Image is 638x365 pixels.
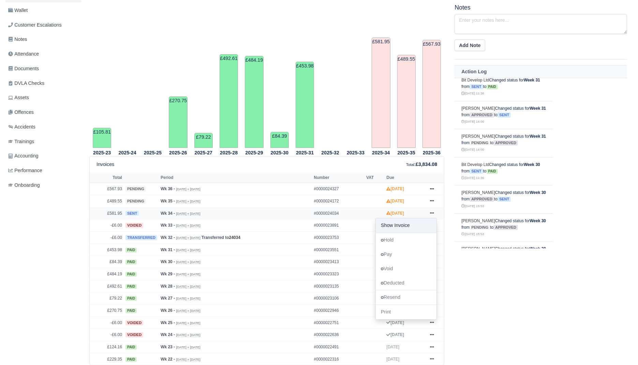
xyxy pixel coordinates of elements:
strong: Transferred to [202,235,240,240]
td: £270.75 [90,305,124,317]
strong: Wk 22 - [161,357,175,362]
a: Resend [376,290,436,305]
strong: Week 31 [530,106,546,111]
td: Changed status for from to [455,185,553,214]
td: £79.22 [90,292,124,305]
th: Number [312,173,365,183]
small: [DATE] » [DATE] [176,296,200,301]
span: Notes [8,35,27,43]
span: Accidents [8,123,35,131]
a: Deducted [376,276,436,290]
th: 2025-30 [267,148,292,156]
td: #0000022751 [312,317,365,329]
span: voided [125,223,143,228]
span: paid [125,357,137,362]
small: [DATE] » [DATE] [176,236,200,240]
span: paid [125,284,137,289]
td: -£6.00 [90,219,124,232]
small: [DATE] 15:53 [461,204,484,208]
a: Offences [5,106,81,119]
strong: [DATE] [386,211,404,216]
th: 2025-33 [343,148,368,156]
small: [DATE] » [DATE] [176,248,200,252]
span: paid [487,169,498,174]
td: £270.75 [169,96,187,148]
td: -£6.00 [90,329,124,341]
th: 2025-27 [191,148,216,156]
small: [DATE] » [DATE] [176,187,200,191]
strong: Wk 23 - [161,345,175,349]
span: Assets [8,94,29,102]
td: Changed status for from to [455,129,553,157]
span: paid [125,272,137,277]
span: Offences [8,108,34,116]
td: £453.98 [296,62,314,148]
span: approved [470,197,494,202]
strong: Week 31 [530,134,546,139]
a: Wallet [5,4,81,17]
strong: £3,834.08 [416,162,437,167]
span: Accounting [8,152,39,160]
span: Wallet [8,6,28,14]
td: Changed status for from to [455,242,553,270]
span: [DATE] [386,345,399,349]
th: Total [90,173,124,183]
td: Changed status for from to [455,157,553,185]
td: £453.98 [90,244,124,256]
strong: Wk 31 - [161,247,175,252]
a: Bit Develop Ltd [461,162,489,167]
strong: Wk 28 - [161,284,175,289]
a: Onboarding [5,179,81,192]
span: sent [470,169,483,174]
td: #0000023106 [312,292,365,305]
small: [DATE] » [DATE] [176,333,200,337]
strong: [DATE] [386,199,404,203]
td: #0000024327 [312,183,365,195]
td: #0000022491 [312,341,365,353]
span: paid [125,296,137,301]
span: transferred [125,235,157,240]
td: £567.93 [422,40,441,148]
span: [DATE] [386,357,399,362]
span: sent [125,211,139,216]
td: £492.61 [220,54,238,148]
td: £581.95 [372,37,390,148]
td: #0000023323 [312,268,365,280]
strong: Wk 30 - [161,259,175,264]
th: Period [159,173,312,183]
td: #0000023891 [312,219,365,232]
a: [PERSON_NAME] [461,246,495,251]
td: £84.39 [90,256,124,268]
a: Attendance [5,47,81,61]
th: 2025-29 [241,148,267,156]
span: Customer Escalations [8,21,62,29]
span: paid [125,308,137,313]
span: Attendance [8,50,39,58]
td: #0000022636 [312,329,365,341]
strong: Wk 33 - [161,223,175,228]
span: approved [493,140,518,146]
th: 2025-36 [419,148,444,156]
strong: Wk 26 - [161,308,175,313]
a: Notes [5,33,81,46]
td: #0000023551 [312,244,365,256]
strong: Week 30 [530,246,546,251]
small: [DATE] 11:36 [461,176,484,180]
span: Trainings [8,138,34,146]
span: paid [125,248,137,253]
th: 2025-25 [140,148,165,156]
td: £229.35 [90,353,124,365]
td: Changed status for from to [455,101,553,129]
td: Changed status for from to [455,213,553,242]
a: Show Invoice [376,218,436,233]
span: Performance [8,167,42,174]
a: Accounting [5,149,81,163]
td: #0000023413 [312,256,365,268]
a: Assets [5,91,81,104]
a: Hold [376,233,436,247]
small: [DATE] » [DATE] [176,212,200,216]
a: [PERSON_NAME] [461,190,495,195]
td: £492.61 [90,280,124,292]
strong: Week 30 [524,162,540,167]
td: £489.55 [90,195,124,207]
